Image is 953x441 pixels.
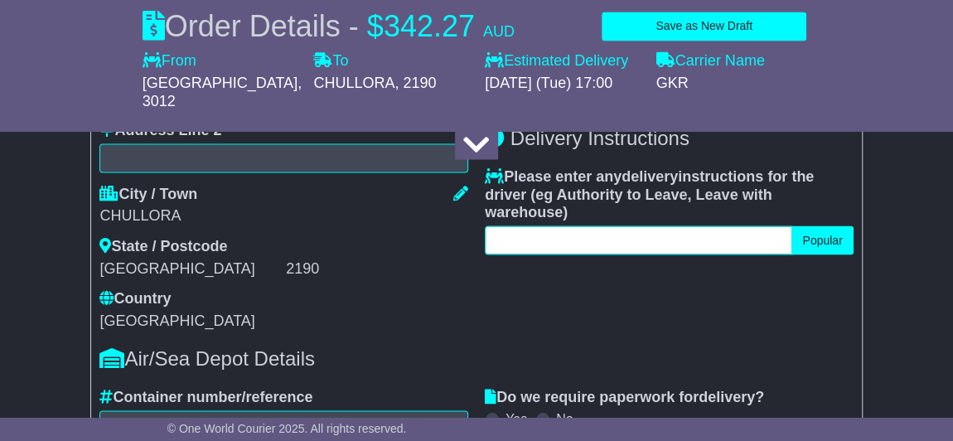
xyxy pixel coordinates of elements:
[483,23,515,40] span: AUD
[143,75,298,91] span: [GEOGRAPHIC_DATA]
[313,52,348,70] label: To
[622,167,678,184] span: delivery
[656,75,811,93] div: GKR
[602,12,807,41] button: Save as New Draft
[313,75,394,91] span: CHULLORA
[394,75,436,91] span: , 2190
[99,388,312,406] label: Container number/reference
[485,186,772,220] span: eg Authority to Leave, Leave with warehouse
[143,52,196,70] label: From
[485,75,640,93] div: [DATE] (Tue) 17:00
[99,312,254,328] span: [GEOGRAPHIC_DATA]
[99,346,853,371] div: Air/Sea Depot Details
[384,9,475,43] span: 342.27
[656,52,765,70] label: Carrier Name
[485,167,854,221] label: Please enter any instructions for the driver ( )
[99,185,197,203] label: City / Town
[99,206,468,225] div: CHULLORA
[99,289,171,308] label: Country
[99,259,282,278] div: [GEOGRAPHIC_DATA]
[99,237,227,255] label: State / Postcode
[506,410,527,426] label: Yes
[143,8,515,44] div: Order Details -
[167,422,407,435] span: © One World Courier 2025. All rights reserved.
[556,410,573,426] label: No
[485,52,640,70] label: Estimated Delivery
[286,259,468,278] div: 2190
[143,75,302,109] span: , 3012
[699,388,755,405] span: delivery
[367,9,384,43] span: $
[791,225,853,254] button: Popular
[485,388,764,406] label: Do we require paperwork for ?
